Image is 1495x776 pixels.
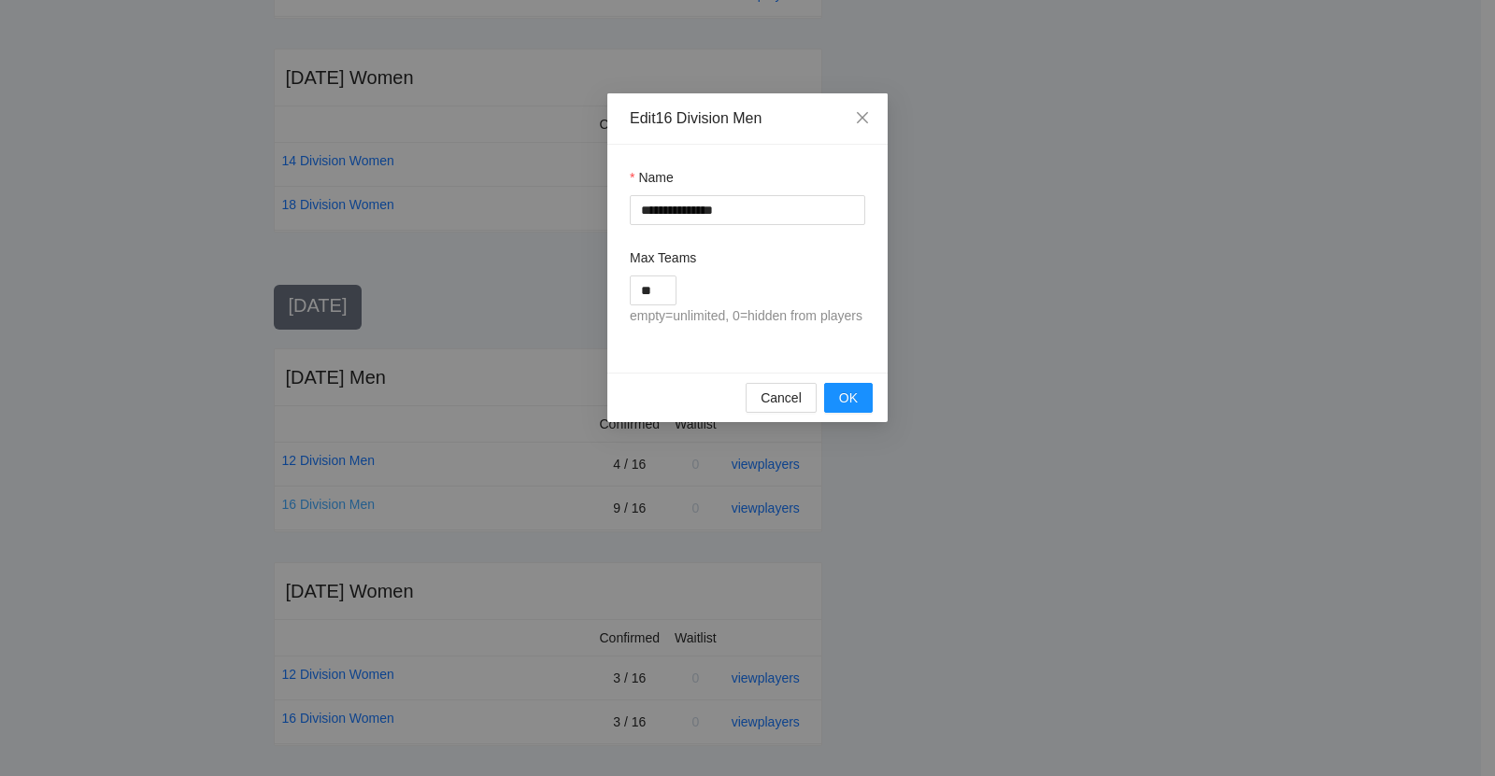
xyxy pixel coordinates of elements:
input: Max Teams [630,275,676,305]
button: OK [824,383,873,413]
label: Max Teams [630,247,696,268]
div: empty=unlimited, 0=hidden from players [630,305,865,328]
span: close [855,110,870,125]
span: OK [839,388,858,408]
button: Close [837,93,888,144]
button: Cancel [746,383,817,413]
span: Cancel [761,388,802,408]
div: Edit 16 Division Men [630,108,865,129]
label: Name [630,167,674,188]
input: Name [630,195,865,225]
